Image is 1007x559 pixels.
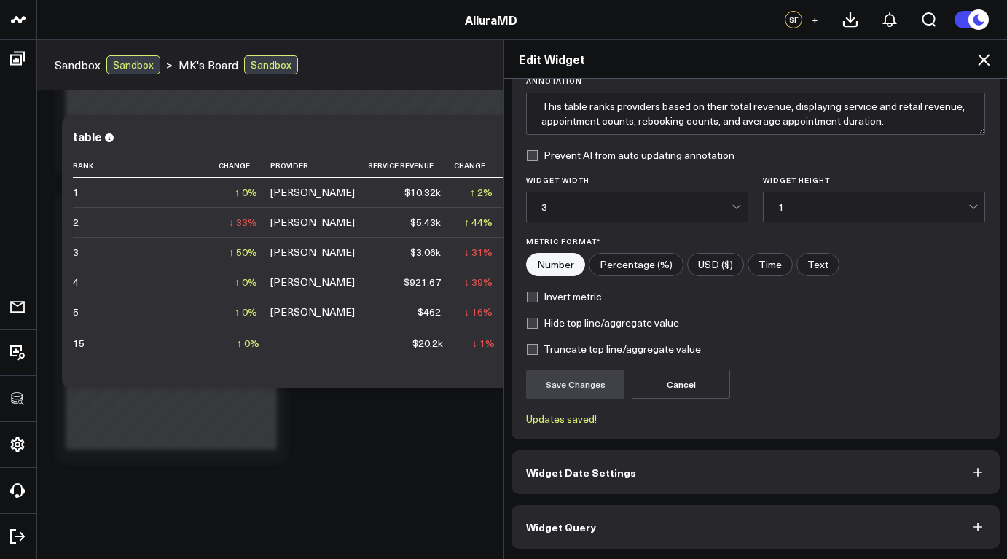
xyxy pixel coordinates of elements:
[785,11,802,28] div: SF
[748,253,793,276] label: Time
[796,253,839,276] label: Text
[526,291,602,302] label: Invert metric
[526,466,636,478] span: Widget Date Settings
[526,370,624,399] button: Save Changes
[806,11,823,28] button: +
[526,176,748,184] label: Widget Width
[541,201,732,213] div: 3
[526,521,596,533] span: Widget Query
[526,77,985,85] label: Annotation
[526,149,734,161] label: Prevent AI from auto updating annotation
[812,15,818,25] span: +
[778,201,968,213] div: 1
[526,343,701,355] label: Truncate top line/aggregate value
[526,413,985,425] div: Updates saved!
[519,51,992,67] h2: Edit Widget
[512,505,1000,549] button: Widget Query
[526,93,985,135] textarea: This table ranks providers based on their total revenue, displaying service and retail revenue, a...
[526,253,585,276] label: Number
[526,237,985,246] label: Metric Format*
[589,253,683,276] label: Percentage (%)
[465,12,517,28] a: AlluraMD
[763,176,985,184] label: Widget Height
[512,450,1000,494] button: Widget Date Settings
[632,370,730,399] button: Cancel
[687,253,744,276] label: USD ($)
[526,317,679,329] label: Hide top line/aggregate value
